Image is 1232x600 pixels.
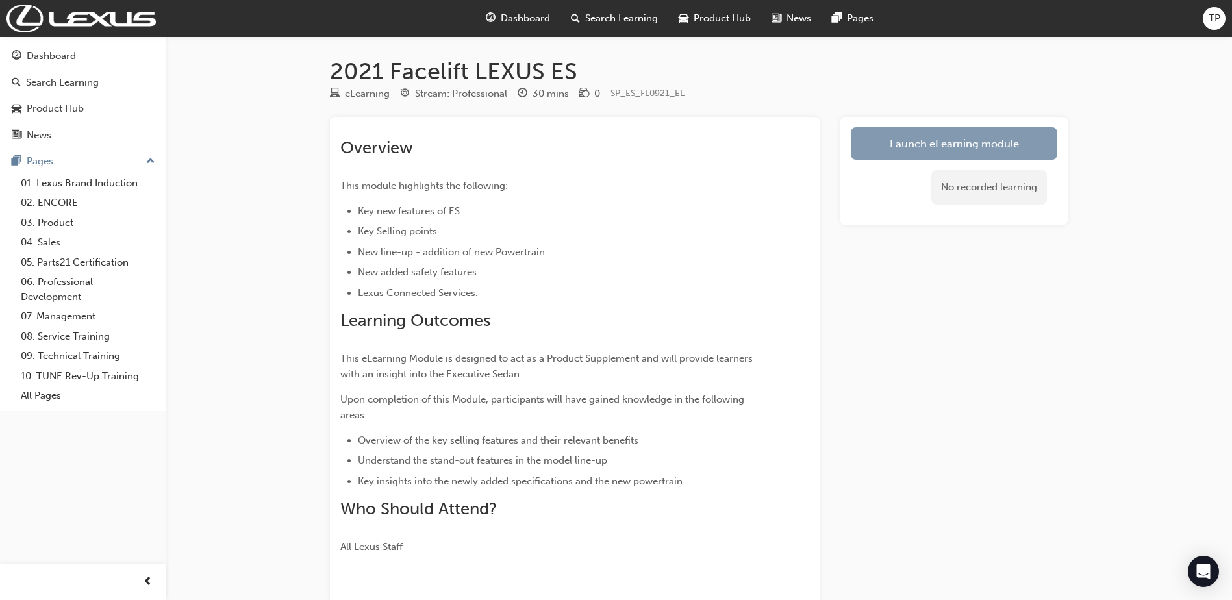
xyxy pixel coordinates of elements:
[12,103,21,115] span: car-icon
[851,127,1057,160] a: Launch eLearning module
[16,272,160,306] a: 06. Professional Development
[694,11,751,26] span: Product Hub
[679,10,688,27] span: car-icon
[330,57,1068,86] h1: 2021 Facelift LEXUS ES
[340,394,747,421] span: Upon completion of this Module, participants will have gained knowledge in the following areas:
[579,88,589,100] span: money-icon
[533,86,569,101] div: 30 mins
[16,193,160,213] a: 02. ENCORE
[358,434,638,446] span: Overview of the key selling features and their relevant benefits
[822,5,884,32] a: pages-iconPages
[12,51,21,62] span: guage-icon
[931,170,1047,205] div: No recorded learning
[475,5,560,32] a: guage-iconDashboard
[5,42,160,149] button: DashboardSearch LearningProduct HubNews
[486,10,496,27] span: guage-icon
[5,123,160,147] a: News
[1188,556,1219,587] div: Open Intercom Messenger
[5,149,160,173] button: Pages
[518,86,569,102] div: Duration
[585,11,658,26] span: Search Learning
[16,306,160,327] a: 07. Management
[340,310,490,331] span: Learning Outcomes
[358,475,685,487] span: Key insights into the newly added specifications and the new powertrain.
[26,75,99,90] div: Search Learning
[146,153,155,170] span: up-icon
[16,213,160,233] a: 03. Product
[358,266,477,278] span: New added safety features
[27,49,76,64] div: Dashboard
[27,128,51,143] div: News
[16,253,160,273] a: 05. Parts21 Certification
[358,225,437,237] span: Key Selling points
[594,86,600,101] div: 0
[340,353,755,380] span: This eLearning Module is designed to act as a Product Supplement and will provide learners with a...
[571,10,580,27] span: search-icon
[340,499,497,519] span: Who Should Attend?
[143,574,153,590] span: prev-icon
[340,541,403,553] span: All Lexus Staff
[610,88,685,99] span: Learning resource code
[340,138,413,158] span: Overview
[358,205,462,217] span: Key new features of ES:
[16,346,160,366] a: 09. Technical Training
[16,366,160,386] a: 10. TUNE Rev-Up Training
[340,180,508,192] span: This module highlights the following:
[518,88,527,100] span: clock-icon
[400,86,507,102] div: Stream
[358,287,478,299] span: Lexus Connected Services.
[1209,11,1220,26] span: TP
[16,173,160,194] a: 01. Lexus Brand Induction
[761,5,822,32] a: news-iconNews
[5,44,160,68] a: Dashboard
[330,88,340,100] span: learningResourceType_ELEARNING-icon
[501,11,550,26] span: Dashboard
[12,130,21,142] span: news-icon
[358,455,607,466] span: Understand the stand-out features in the model line-up
[345,86,390,101] div: eLearning
[330,86,390,102] div: Type
[579,86,600,102] div: Price
[16,386,160,406] a: All Pages
[832,10,842,27] span: pages-icon
[16,327,160,347] a: 08. Service Training
[400,88,410,100] span: target-icon
[560,5,668,32] a: search-iconSearch Learning
[847,11,874,26] span: Pages
[1203,7,1226,30] button: TP
[16,232,160,253] a: 04. Sales
[668,5,761,32] a: car-iconProduct Hub
[5,71,160,95] a: Search Learning
[772,10,781,27] span: news-icon
[415,86,507,101] div: Stream: Professional
[12,156,21,168] span: pages-icon
[6,5,156,32] img: Trak
[358,246,545,258] span: New line-up - addition of new Powertrain
[5,97,160,121] a: Product Hub
[786,11,811,26] span: News
[27,154,53,169] div: Pages
[27,101,84,116] div: Product Hub
[12,77,21,89] span: search-icon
